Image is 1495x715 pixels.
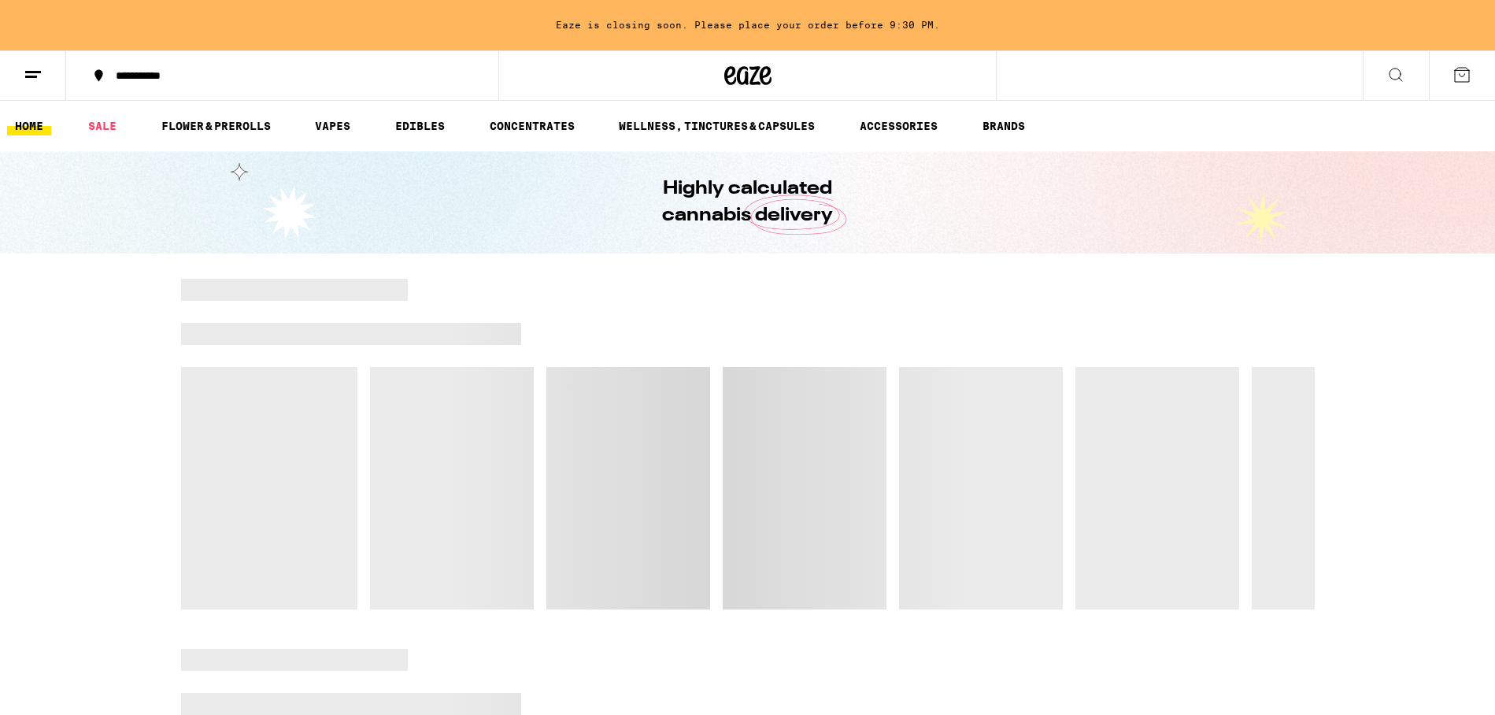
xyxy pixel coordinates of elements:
a: FLOWER & PREROLLS [154,117,279,135]
h1: Highly calculated cannabis delivery [618,176,878,229]
a: BRANDS [975,117,1033,135]
a: VAPES [307,117,358,135]
a: HOME [7,117,51,135]
a: EDIBLES [387,117,453,135]
a: ACCESSORIES [852,117,945,135]
a: SALE [80,117,124,135]
a: WELLNESS, TINCTURES & CAPSULES [611,117,823,135]
a: CONCENTRATES [482,117,583,135]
